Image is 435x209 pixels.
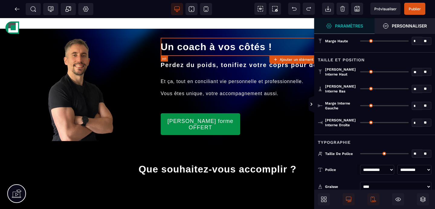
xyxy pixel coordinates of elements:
[30,6,36,12] span: SEO
[161,38,426,56] h2: Perdez du poids, tonifiez votre coprs pour des résultats durables.
[385,6,404,14] a: Services
[325,118,357,127] span: [PERSON_NAME] interne droite
[322,3,334,15] span: Importer
[337,3,349,15] span: Nettoyage
[9,142,426,160] h1: Que souhaitez-vous accomplir ?
[254,3,266,15] span: Voir les composants
[314,95,320,114] span: Afficher les vues
[171,3,183,15] span: Voir bureau
[269,55,317,64] button: Ajouter un élément
[26,3,41,15] span: Métadata SEO
[185,3,198,15] span: Voir tablette
[351,3,363,15] span: Enregistrer
[314,52,435,63] div: Taille et position
[83,6,89,12] span: Réglages Body
[5,3,20,17] img: deb938928f5e33317c41bd396624582d.svg
[43,3,58,15] span: Code de suivi
[325,167,357,173] div: Police
[392,24,427,28] strong: Personnaliser
[161,20,426,38] h1: Un coach à vos côtés !
[370,3,401,15] span: Aperçu
[336,6,352,14] a: Accueil
[325,184,357,190] div: Graisse
[409,7,421,11] span: Publier
[78,3,93,15] span: Favicon
[325,39,348,43] span: Marge haute
[280,57,314,62] strong: Ajouter un élément
[325,84,357,94] span: [PERSON_NAME] interne bas
[367,193,379,205] span: Afficher le mobile
[269,3,281,15] span: Capture d'écran
[325,67,357,77] span: [PERSON_NAME] interne haut
[404,3,425,15] span: Enregistrer le contenu
[11,3,23,15] span: Retour
[411,6,428,14] a: Contact
[314,135,435,146] div: Typographie
[9,20,147,123] img: 305c43959cd627ddbe6b199c9ceeeb31_Profil_pic_(800_x_600_px).png
[61,3,76,15] span: Créer une alerte modale
[335,24,363,28] strong: Paramètres
[417,193,429,205] span: Ouvrir les calques
[392,193,404,205] span: Masquer le bloc
[303,3,315,15] span: Rétablir
[325,151,353,156] span: Taille de police
[48,6,54,12] span: Tracking
[325,101,357,111] span: Marge interne gauche
[343,193,355,205] span: Afficher le desktop
[359,6,378,14] a: À propos
[288,3,300,15] span: Défaire
[375,18,435,34] span: Ouvrir le gestionnaire de styles
[65,6,71,12] span: Popup
[318,193,330,205] span: Ouvrir les blocs
[161,56,426,83] text: Et ça, tout en conciliant vie personnelle et professionnelle. Vous êtes unique, votre accompagnem...
[314,18,375,34] span: Ouvrir le gestionnaire de styles
[200,3,212,15] span: Voir mobile
[374,7,397,11] span: Prévisualiser
[161,95,240,117] button: [PERSON_NAME] forme OFFERT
